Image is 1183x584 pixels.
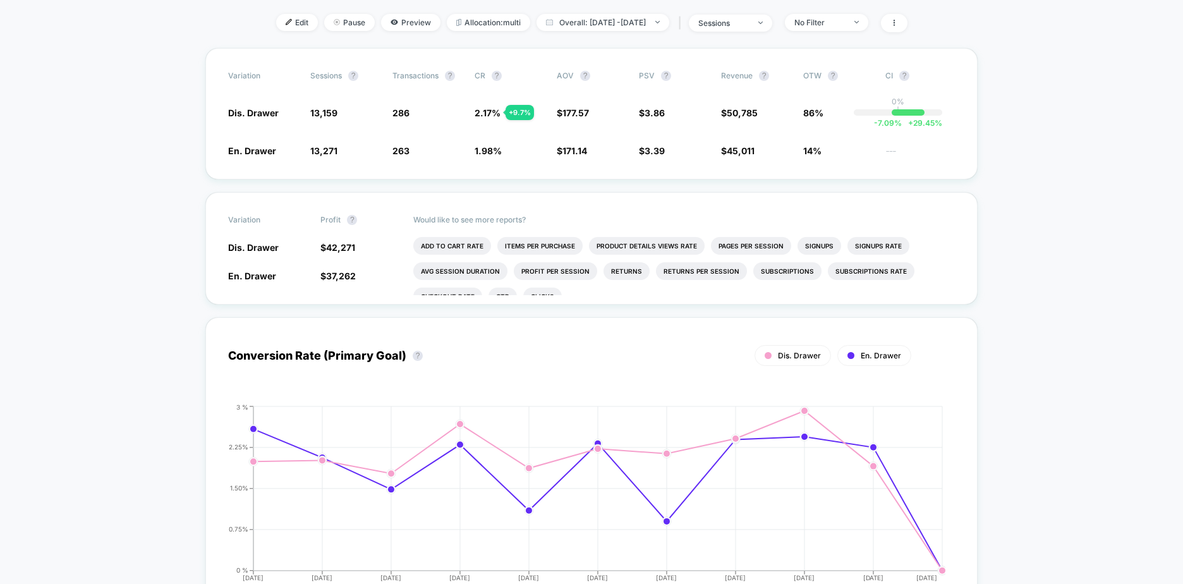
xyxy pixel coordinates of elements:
[562,107,589,118] span: 177.57
[657,574,677,581] tspan: [DATE]
[803,145,822,156] span: 14%
[392,145,409,156] span: 263
[514,262,597,280] li: Profit Per Session
[381,14,440,31] span: Preview
[497,237,583,255] li: Items Per Purchase
[229,525,248,533] tspan: 0.75%
[475,107,500,118] span: 2.17 %
[506,105,534,120] div: + 9.7 %
[326,271,356,281] span: 37,262
[228,242,279,253] span: Dis. Drawer
[449,574,470,581] tspan: [DATE]
[758,21,763,24] img: end
[721,145,755,156] span: $
[580,71,590,81] button: ?
[803,71,873,81] span: OTW
[639,71,655,80] span: PSV
[310,107,337,118] span: 13,159
[546,19,553,25] img: calendar
[645,145,665,156] span: 3.39
[892,97,904,106] p: 0%
[759,71,769,81] button: ?
[794,574,815,581] tspan: [DATE]
[753,262,822,280] li: Subscriptions
[803,107,823,118] span: 86%
[229,443,248,451] tspan: 2.25%
[475,71,485,80] span: CR
[711,237,791,255] li: Pages Per Session
[874,118,902,128] span: -7.09 %
[861,351,901,360] span: En. Drawer
[475,145,502,156] span: 1.98 %
[324,14,375,31] span: Pause
[276,14,318,31] span: Edit
[413,262,507,280] li: Avg Session Duration
[310,71,342,80] span: Sessions
[794,18,845,27] div: No Filter
[661,71,671,81] button: ?
[228,107,279,118] span: Dis. Drawer
[908,118,913,128] span: +
[243,574,264,581] tspan: [DATE]
[310,145,337,156] span: 13,271
[413,351,423,361] button: ?
[897,106,899,116] p: |
[885,147,955,157] span: ---
[320,242,355,253] span: $
[326,242,355,253] span: 42,271
[413,237,491,255] li: Add To Cart Rate
[589,237,705,255] li: Product Details Views Rate
[312,574,332,581] tspan: [DATE]
[899,71,909,81] button: ?
[456,19,461,26] img: rebalance
[230,484,248,492] tspan: 1.50%
[655,21,660,23] img: end
[518,574,539,581] tspan: [DATE]
[413,288,482,305] li: Checkout Rate
[557,107,589,118] span: $
[413,215,955,224] p: Would like to see more reports?
[885,71,955,81] span: CI
[698,18,749,28] div: sessions
[347,215,357,225] button: ?
[902,118,942,128] span: 29.45 %
[725,574,746,581] tspan: [DATE]
[639,145,665,156] span: $
[228,145,276,156] span: En. Drawer
[228,71,298,81] span: Variation
[798,237,841,255] li: Signups
[286,19,292,25] img: edit
[863,574,884,581] tspan: [DATE]
[727,145,755,156] span: 45,011
[854,21,859,23] img: end
[537,14,669,31] span: Overall: [DATE] - [DATE]
[639,107,665,118] span: $
[645,107,665,118] span: 3.86
[334,19,340,25] img: end
[778,351,821,360] span: Dis. Drawer
[727,107,758,118] span: 50,785
[828,262,914,280] li: Subscriptions Rate
[492,71,502,81] button: ?
[236,566,248,574] tspan: 0 %
[228,271,276,281] span: En. Drawer
[721,107,758,118] span: $
[348,71,358,81] button: ?
[847,237,909,255] li: Signups Rate
[557,145,587,156] span: $
[228,215,298,225] span: Variation
[562,145,587,156] span: 171.14
[721,71,753,80] span: Revenue
[917,574,938,581] tspan: [DATE]
[445,71,455,81] button: ?
[604,262,650,280] li: Returns
[320,271,356,281] span: $
[828,71,838,81] button: ?
[320,215,341,224] span: Profit
[447,14,530,31] span: Allocation: multi
[523,288,562,305] li: Clicks
[557,71,574,80] span: AOV
[392,71,439,80] span: Transactions
[656,262,747,280] li: Returns Per Session
[676,14,689,32] span: |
